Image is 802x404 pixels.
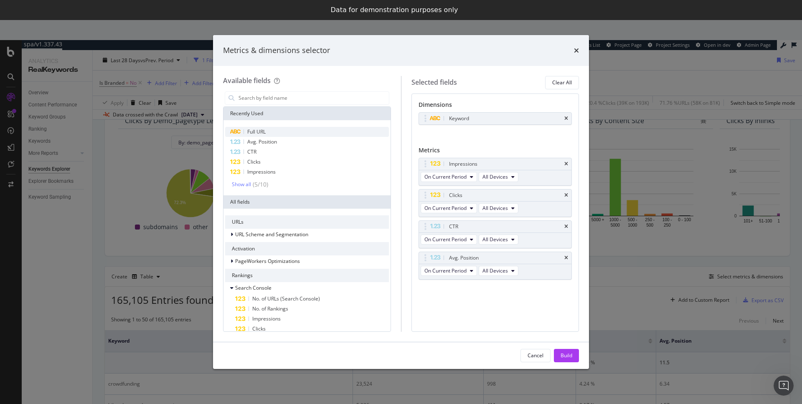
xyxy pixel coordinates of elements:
div: Impressions [449,160,477,168]
span: Avg. Position [247,138,277,145]
div: times [564,255,568,260]
button: On Current Period [421,172,477,182]
div: Clicks [449,191,462,199]
div: Selected fields [411,78,457,87]
button: On Current Period [421,266,477,276]
span: All Devices [482,236,508,243]
span: URL Scheme and Segmentation [235,231,308,238]
button: Clear All [545,76,579,89]
div: CTRtimesOn Current PeriodAll Devices [419,220,572,248]
button: Build [554,349,579,362]
button: All Devices [479,235,518,245]
input: Search by field name [238,92,389,104]
button: Cancel [520,349,551,362]
span: Impressions [252,315,281,322]
span: On Current Period [424,267,467,274]
div: modal [213,35,589,369]
span: Clicks [247,158,261,165]
div: Activation [225,242,389,255]
span: Clicks [252,325,266,332]
div: times [564,162,568,167]
div: Dimensions [419,101,572,112]
div: times [574,45,579,56]
button: All Devices [479,203,518,213]
span: CTR [247,148,256,155]
span: Full URL [247,128,266,135]
div: URLs [225,215,389,229]
button: All Devices [479,266,518,276]
span: PageWorkers Optimizations [235,258,300,265]
span: Search Console [235,284,272,291]
span: On Current Period [424,236,467,243]
div: times [564,224,568,229]
span: All Devices [482,173,508,180]
span: No. of Rankings [252,305,288,312]
div: Avg. Position [449,254,479,262]
button: On Current Period [421,235,477,245]
span: All Devices [482,205,508,212]
div: Avg. PositiontimesOn Current PeriodAll Devices [419,252,572,280]
div: CTR [449,222,458,231]
div: times [564,193,568,198]
div: Available fields [223,76,271,85]
div: Build [561,352,572,359]
iframe: Intercom live chat [774,376,794,396]
div: Cancel [528,352,543,359]
div: ClickstimesOn Current PeriodAll Devices [419,189,572,217]
span: No. of URLs (Search Console) [252,295,320,302]
div: Metrics & dimensions selector [223,45,330,56]
span: All Devices [482,267,508,274]
button: On Current Period [421,203,477,213]
div: Keywordtimes [419,112,572,125]
span: On Current Period [424,173,467,180]
div: ImpressionstimesOn Current PeriodAll Devices [419,158,572,186]
div: ( 5 / 10 ) [251,180,268,189]
div: Show all [232,182,251,187]
div: Rankings [225,269,389,282]
div: times [564,116,568,121]
span: Impressions [247,168,276,175]
button: All Devices [479,172,518,182]
div: All fields [223,195,391,209]
div: Metrics [419,146,572,158]
div: Recently Used [223,107,391,120]
div: Clear All [552,79,572,86]
div: Data for demonstration purposes only [331,6,458,14]
div: Keyword [449,114,469,123]
span: On Current Period [424,205,467,212]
